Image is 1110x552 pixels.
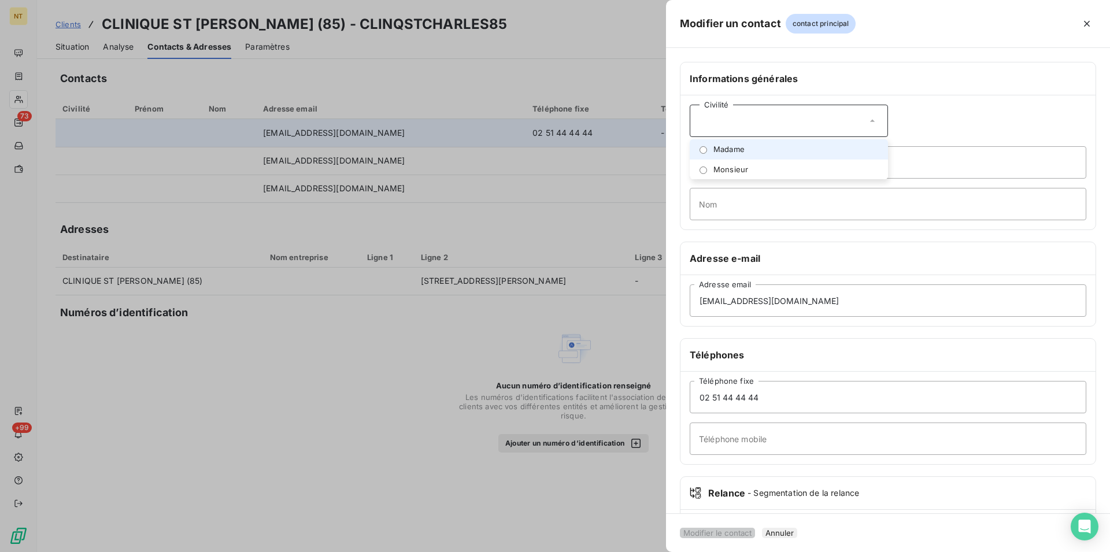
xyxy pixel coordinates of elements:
[690,381,1086,413] input: placeholder
[680,16,781,32] h5: Modifier un contact
[690,486,1086,500] div: Relance
[690,146,1086,179] input: placeholder
[786,14,856,34] span: contact principal
[713,144,745,155] span: Madame
[690,348,1086,362] h6: Téléphones
[762,528,797,538] button: Annuler
[680,528,755,538] button: Modifier le contact
[1071,513,1098,540] div: Open Intercom Messenger
[690,72,1086,86] h6: Informations générales
[690,423,1086,455] input: placeholder
[690,251,1086,265] h6: Adresse e-mail
[690,188,1086,220] input: placeholder
[690,284,1086,317] input: placeholder
[748,487,859,499] span: - Segmentation de la relance
[713,164,748,175] span: Monsieur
